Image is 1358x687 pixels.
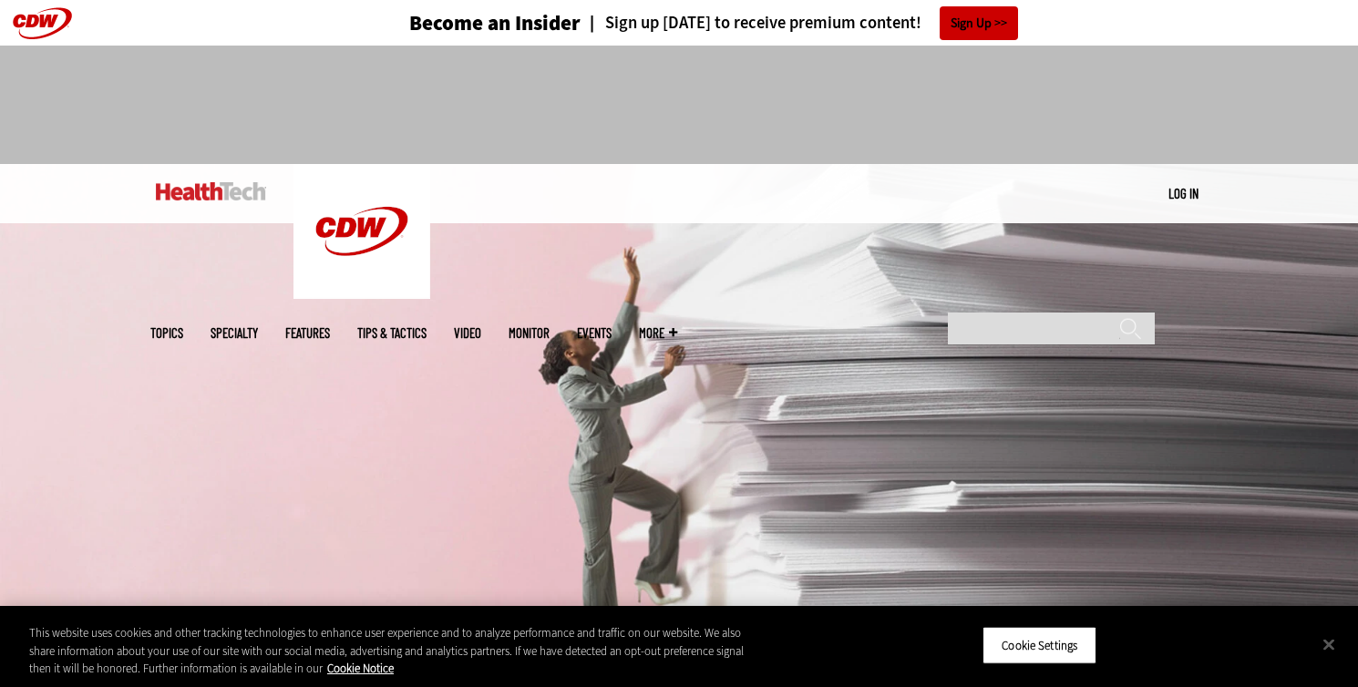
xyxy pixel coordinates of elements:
button: Cookie Settings [982,626,1096,664]
div: This website uses cookies and other tracking technologies to enhance user experience and to analy... [29,624,747,678]
a: Events [577,326,612,340]
h3: Become an Insider [409,13,581,34]
a: More information about your privacy [327,661,394,676]
a: MonITor [509,326,550,340]
button: Close [1309,624,1349,664]
a: Log in [1168,185,1199,201]
a: Tips & Tactics [357,326,427,340]
div: User menu [1168,184,1199,203]
span: Specialty [211,326,258,340]
a: Become an Insider [341,13,581,34]
a: Sign up [DATE] to receive premium content! [581,15,921,32]
img: Home [293,164,430,299]
img: Home [156,182,266,200]
span: More [639,326,677,340]
a: Video [454,326,481,340]
span: Topics [150,326,183,340]
a: Features [285,326,330,340]
iframe: advertisement [347,64,1011,146]
a: Sign Up [940,6,1018,40]
a: CDW [293,284,430,303]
